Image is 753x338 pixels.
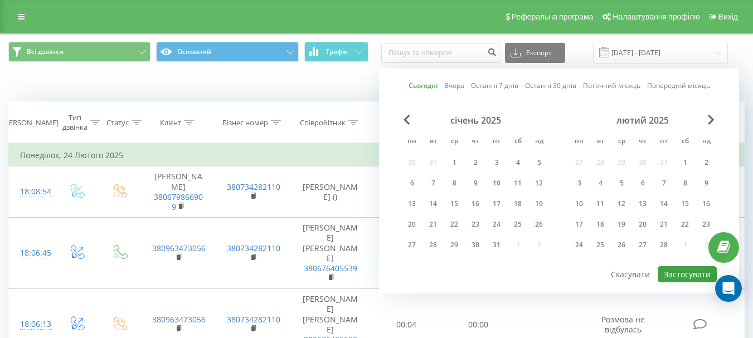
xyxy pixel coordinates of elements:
[635,197,650,211] div: 13
[653,216,674,233] div: пт 21 лют 2025 р.
[489,155,504,170] div: 3
[422,237,444,253] div: вт 28 січ 2025 р.
[611,237,632,253] div: ср 26 лют 2025 р.
[569,237,590,253] div: пн 24 лют 2025 р.
[678,155,692,170] div: 1
[511,217,525,232] div: 25
[572,238,586,252] div: 24
[590,216,611,233] div: вт 18 лют 2025 р.
[426,217,440,232] div: 21
[304,42,368,62] button: Графік
[447,155,461,170] div: 1
[658,266,717,282] button: Застосувати
[699,217,713,232] div: 23
[718,12,738,21] span: Вихід
[614,176,629,190] div: 5
[20,242,43,264] div: 18:06:45
[471,80,518,91] a: Останні 7 днів
[528,154,550,171] div: нд 5 січ 2025 р.
[486,237,507,253] div: пт 31 січ 2025 р.
[422,175,444,192] div: вт 7 січ 2025 р.
[20,313,43,335] div: 18:06:13
[696,154,717,171] div: нд 2 лют 2025 р.
[9,144,745,166] td: Понеділок, 24 Лютого 2025
[446,134,463,150] abbr: середа
[401,237,422,253] div: пн 27 січ 2025 р.
[486,195,507,212] div: пт 17 січ 2025 р.
[227,243,280,253] a: 380734282110
[468,217,483,232] div: 23
[489,238,504,252] div: 31
[532,176,546,190] div: 12
[290,166,371,218] td: [PERSON_NAME] ()
[465,237,486,253] div: чт 30 січ 2025 р.
[528,195,550,212] div: нд 19 січ 2025 р.
[468,238,483,252] div: 30
[657,238,671,252] div: 28
[593,176,608,190] div: 4
[489,197,504,211] div: 17
[715,275,742,302] div: Open Intercom Messenger
[635,238,650,252] div: 27
[505,43,565,63] button: Експорт
[444,216,465,233] div: ср 22 січ 2025 р.
[326,48,348,56] span: Графік
[106,118,129,128] div: Статус
[653,175,674,192] div: пт 7 лют 2025 р.
[404,115,410,125] span: Previous Month
[635,217,650,232] div: 20
[569,195,590,212] div: пн 10 лют 2025 р.
[674,195,696,212] div: сб 15 лют 2025 р.
[152,314,206,325] a: 380963473056
[525,80,576,91] a: Останні 30 днів
[8,42,150,62] button: Всі дзвінки
[444,175,465,192] div: ср 8 січ 2025 р.
[426,176,440,190] div: 7
[571,134,587,150] abbr: понеділок
[511,197,525,211] div: 18
[590,237,611,253] div: вт 25 лют 2025 р.
[152,243,206,253] a: 380963473056
[635,176,650,190] div: 6
[674,154,696,171] div: сб 1 лют 2025 р.
[572,197,586,211] div: 10
[444,80,464,91] a: Вчора
[444,195,465,212] div: ср 15 січ 2025 р.
[657,217,671,232] div: 21
[290,218,371,289] td: [PERSON_NAME] [PERSON_NAME]
[486,175,507,192] div: пт 10 січ 2025 р.
[405,238,419,252] div: 27
[677,134,693,150] abbr: субота
[699,197,713,211] div: 16
[601,314,645,335] span: Розмова не відбулась
[405,217,419,232] div: 20
[678,217,692,232] div: 22
[409,80,438,91] a: Сьогодні
[447,197,461,211] div: 15
[605,266,656,282] button: Скасувати
[422,195,444,212] div: вт 14 січ 2025 р.
[154,192,203,212] a: 380679866909
[27,47,64,56] span: Всі дзвінки
[426,238,440,252] div: 28
[465,175,486,192] div: чт 9 січ 2025 р.
[486,154,507,171] div: пт 3 січ 2025 р.
[304,263,357,273] a: 380676405539
[696,195,717,212] div: нд 16 лют 2025 р.
[653,237,674,253] div: пт 28 лют 2025 р.
[614,217,629,232] div: 19
[371,218,443,289] td: 00:11
[422,216,444,233] div: вт 21 січ 2025 р.
[447,217,461,232] div: 22
[657,197,671,211] div: 14
[614,197,629,211] div: 12
[401,195,422,212] div: пн 13 січ 2025 р.
[507,175,528,192] div: сб 11 січ 2025 р.
[572,217,586,232] div: 17
[699,155,713,170] div: 2
[657,176,671,190] div: 7
[611,175,632,192] div: ср 5 лют 2025 р.
[467,134,484,150] abbr: четвер
[141,166,216,218] td: [PERSON_NAME]
[468,155,483,170] div: 2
